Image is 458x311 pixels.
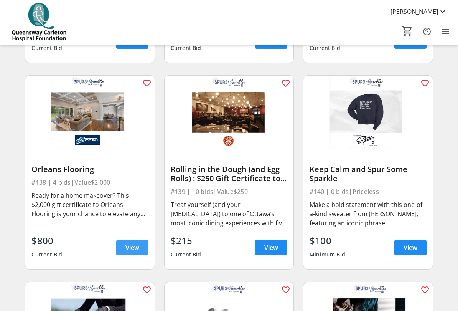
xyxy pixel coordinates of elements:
[310,165,426,183] div: Keep Calm and Spur Some Sparkle
[384,5,453,18] button: [PERSON_NAME]
[255,240,287,255] a: View
[419,24,435,39] button: Help
[438,24,453,39] button: Menu
[394,240,427,255] a: View
[303,76,432,148] img: Keep Calm and Spur Some Sparkle
[264,243,278,252] span: View
[31,191,148,218] div: Ready for a home makeover? This $2,000 gift certificate to Orleans Flooring is your chance to ele...
[31,41,62,55] div: Current Bid
[310,41,340,55] div: Current Bid
[171,248,201,261] div: Current Bid
[310,200,426,228] div: Make a bold statement with this one-of-a-kind sweater from [PERSON_NAME], featuring an iconic phr...
[420,285,430,294] mat-icon: favorite_outline
[165,76,293,148] img: Rolling in the Dough (and Egg Rolls) : $250 Gift Certificate to Golden Palace
[116,240,148,255] a: View
[310,186,426,197] div: #140 | 0 bids | Priceless
[400,24,414,38] button: Cart
[5,3,73,41] img: QCH Foundation's Logo
[31,177,148,188] div: #138 | 4 bids | Value $2,000
[31,248,62,261] div: Current Bid
[31,165,148,174] div: Orleans Flooring
[171,165,287,183] div: Rolling in the Dough (and Egg Rolls) : $250 Gift Certificate to [GEOGRAPHIC_DATA]
[310,234,345,248] div: $100
[171,186,287,197] div: #139 | 10 bids | Value $250
[394,33,427,49] a: View
[171,200,287,228] div: Treat yourself (and your [MEDICAL_DATA]) to one of Ottawa’s most iconic dining experiences with f...
[281,79,290,88] mat-icon: favorite_outline
[420,79,430,88] mat-icon: favorite_outline
[116,33,148,49] a: View
[390,7,438,16] span: [PERSON_NAME]
[404,243,417,252] span: View
[125,243,139,252] span: View
[31,234,62,248] div: $800
[142,285,152,294] mat-icon: favorite_outline
[142,79,152,88] mat-icon: favorite_outline
[255,33,287,49] a: View
[171,234,201,248] div: $215
[281,285,290,294] mat-icon: favorite_outline
[310,248,345,261] div: Minimum Bid
[25,76,154,148] img: Orleans Flooring
[171,41,201,55] div: Current Bid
